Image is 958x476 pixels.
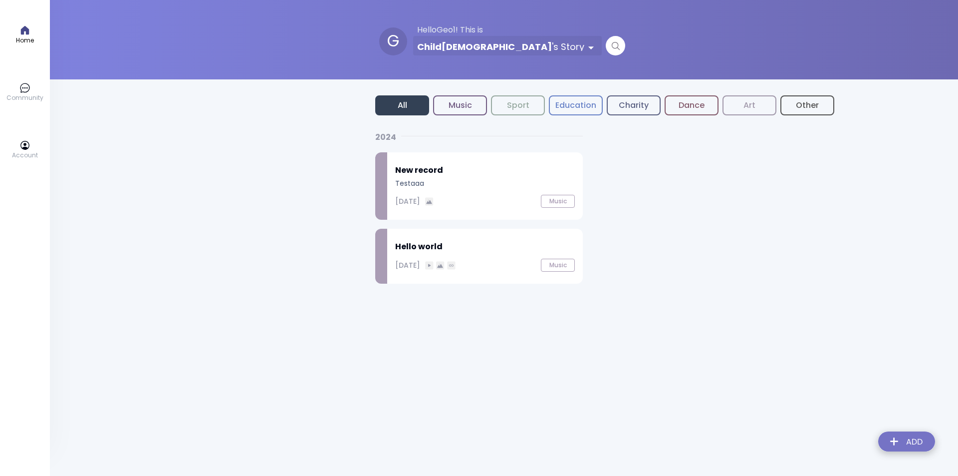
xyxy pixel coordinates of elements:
p: Community [6,93,43,102]
a: Account [12,140,38,160]
a: New recordTestaaa[DATE]imageMusic [375,152,583,220]
button: Dance [665,95,718,115]
a: Community [6,82,43,102]
img: link [447,261,456,270]
p: [DATE] [395,196,420,207]
p: Hello Geo1 ! This is [413,24,579,36]
span: 's Story [552,41,584,51]
img: image [425,197,434,206]
div: G [379,27,407,55]
button: Art [722,95,776,115]
button: Charity [607,95,661,115]
p: [DATE] [395,260,420,271]
img: addRecordLogo [870,426,943,461]
button: All [375,95,429,115]
p: 2024 [375,131,396,143]
p: Account [12,151,38,160]
p: Testaaa [395,178,575,189]
img: video [425,261,434,270]
button: Sport [491,95,545,115]
button: Music [433,95,487,115]
p: Home [16,36,34,45]
button: Education [549,95,603,115]
a: Home [16,25,34,45]
button: Music [541,195,575,208]
a: Hello world[DATE]videoimagelinkMusic [375,229,583,284]
img: image [436,261,445,270]
button: Music [541,259,575,272]
button: Other [780,95,834,115]
h2: New record [395,164,575,176]
h2: Hello world [395,241,575,253]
